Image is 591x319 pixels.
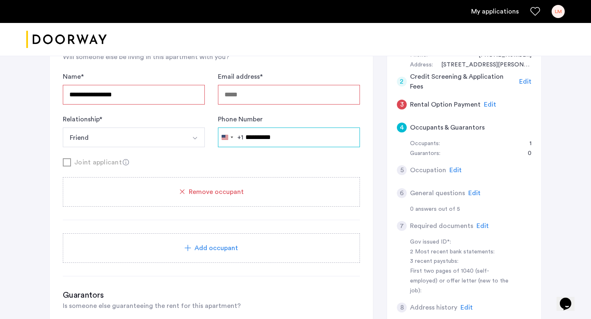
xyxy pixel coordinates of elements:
[26,24,107,55] img: logo
[476,223,489,229] span: Edit
[433,60,531,70] div: 25 Gaskin Drive
[63,54,229,60] span: Will someone else be living in this apartment with you?
[519,78,531,85] span: Edit
[471,7,519,16] a: My application
[410,205,531,214] div: 0 answers out of 5
[410,60,433,70] div: Address:
[63,289,360,301] h3: Guarantors
[410,139,440,149] div: Occupants:
[449,167,462,173] span: Edit
[63,72,84,82] label: Name *
[410,247,513,257] div: 2 Most recent bank statements:
[410,237,513,247] div: Gov issued ID*:
[410,123,485,132] h5: Occupants & Guarantors
[410,221,473,231] h5: Required documents
[468,190,481,196] span: Edit
[410,267,513,296] div: First two pages of 1040 (self-employed) or offer letter (new to the job):
[189,187,244,197] span: Remove occupant
[484,101,496,108] span: Edit
[557,286,583,311] iframe: chat widget
[26,24,107,55] a: Cazamio logo
[192,135,198,141] img: arrow
[410,165,446,175] h5: Occupation
[397,100,407,109] div: 3
[195,243,238,253] span: Add occupant
[397,165,407,175] div: 5
[63,128,186,147] button: Select option
[218,114,263,124] label: Phone Number
[218,128,243,147] button: Selected country
[410,303,457,312] h5: Address history
[63,303,241,309] span: Is someone else guaranteeing the rent for this apartment?
[520,149,531,159] div: 0
[410,100,481,109] h5: Rental Option Payment
[397,303,407,312] div: 8
[460,304,473,311] span: Edit
[410,257,513,267] div: 3 recent paystubs:
[397,123,407,132] div: 4
[397,77,407,87] div: 2
[185,128,205,147] button: Select option
[521,139,531,149] div: 1
[410,72,516,91] h5: Credit Screening & Application Fees
[218,72,263,82] label: Email address *
[552,5,565,18] div: LM
[397,188,407,198] div: 6
[397,221,407,231] div: 7
[63,114,102,124] label: Relationship *
[237,132,243,142] div: +1
[530,7,540,16] a: Favorites
[410,188,465,198] h5: General questions
[410,149,440,159] div: Guarantors:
